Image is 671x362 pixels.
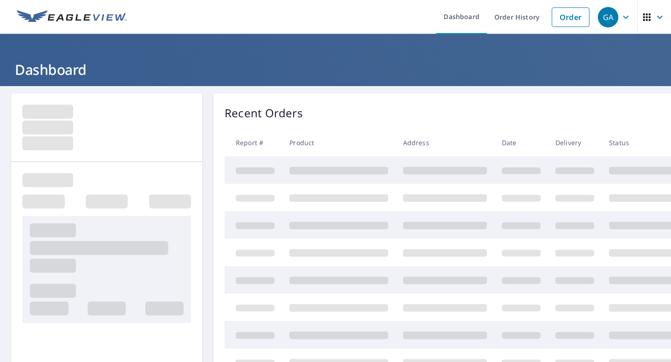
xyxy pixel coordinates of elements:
[17,10,127,24] img: EV Logo
[11,60,660,79] h1: Dashboard
[598,7,618,27] div: GA
[494,129,548,156] th: Date
[282,129,396,156] th: Product
[225,105,303,121] p: Recent Orders
[396,129,494,156] th: Address
[548,129,602,156] th: Delivery
[552,7,589,27] a: Order
[225,129,282,156] th: Report #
